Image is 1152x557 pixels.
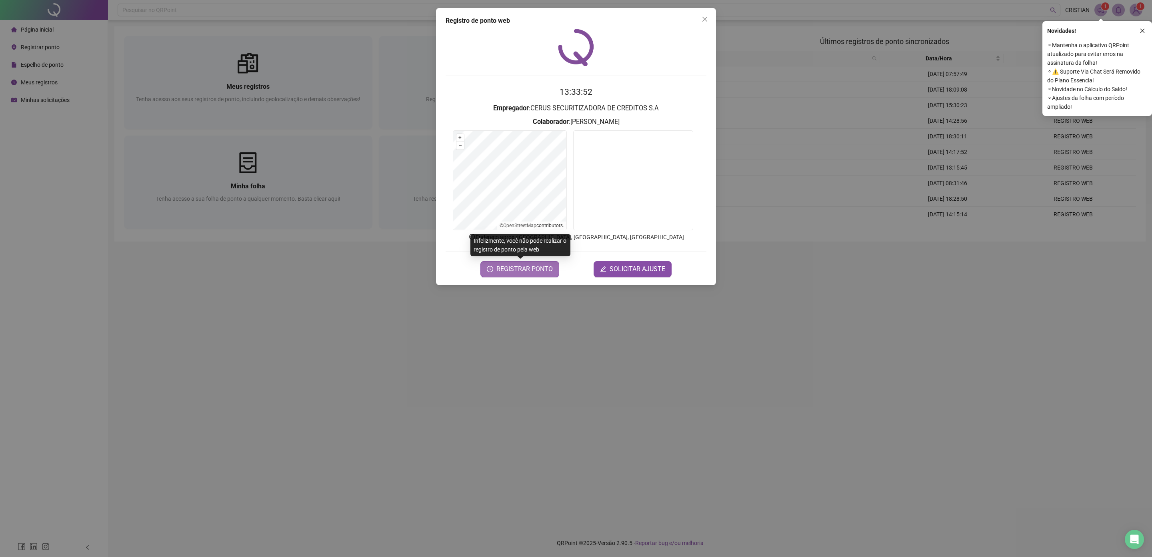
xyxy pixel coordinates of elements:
h3: : CERUS SECURITIZADORA DE CREDITOS S.A [446,103,706,114]
button: editSOLICITAR AJUSTE [594,261,672,277]
a: OpenStreetMap [503,223,536,228]
span: ⚬ Novidade no Cálculo do Saldo! [1047,85,1147,94]
span: SOLICITAR AJUSTE [610,264,665,274]
span: close [702,16,708,22]
button: Close [698,13,711,26]
span: ⚬ ⚠️ Suporte Via Chat Será Removido do Plano Essencial [1047,67,1147,85]
span: Novidades ! [1047,26,1076,35]
button: REGISTRAR PONTO [480,261,559,277]
span: REGISTRAR PONTO [496,264,553,274]
span: edit [600,266,606,272]
span: info-circle [468,233,476,240]
strong: Empregador [493,104,529,112]
p: Endereço aprox. : [GEOGRAPHIC_DATA], [GEOGRAPHIC_DATA], [GEOGRAPHIC_DATA] [446,233,706,242]
li: © contributors. [500,223,564,228]
img: QRPoint [558,29,594,66]
div: Registro de ponto web [446,16,706,26]
button: + [456,134,464,142]
time: 13:33:52 [560,87,592,97]
span: close [1140,28,1145,34]
strong: Colaborador [533,118,569,126]
div: Open Intercom Messenger [1125,530,1144,549]
h3: : [PERSON_NAME] [446,117,706,127]
span: ⚬ Ajustes da folha com período ampliado! [1047,94,1147,111]
span: clock-circle [487,266,493,272]
button: – [456,142,464,150]
span: ⚬ Mantenha o aplicativo QRPoint atualizado para evitar erros na assinatura da folha! [1047,41,1147,67]
div: Infelizmente, você não pode realizar o registro de ponto pela web [470,234,570,256]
